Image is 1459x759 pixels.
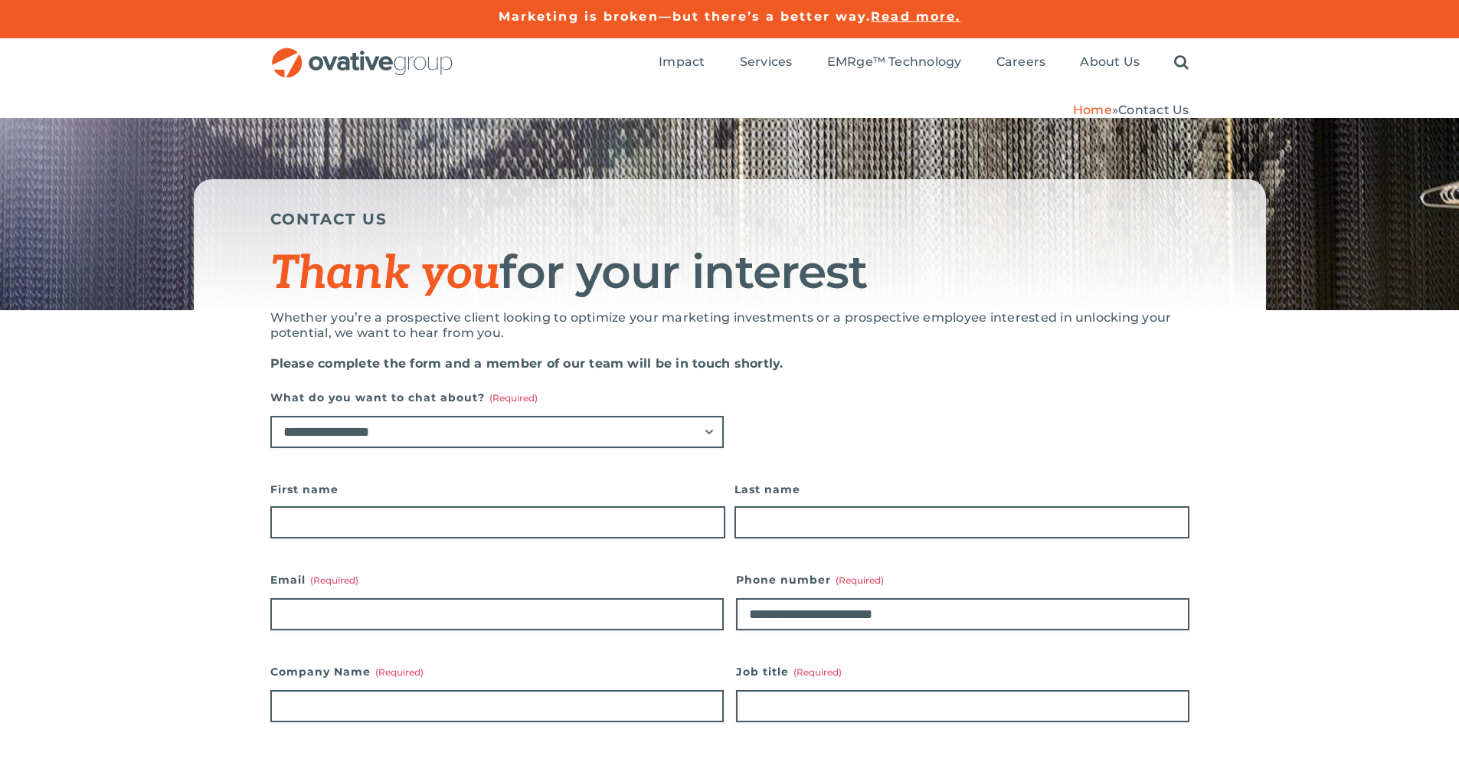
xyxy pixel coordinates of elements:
h5: CONTACT US [270,210,1189,228]
span: About Us [1080,54,1140,70]
a: Impact [659,54,705,71]
p: Whether you’re a prospective client looking to optimize your marketing investments or a prospecti... [270,310,1189,341]
span: (Required) [310,574,358,586]
a: Careers [996,54,1046,71]
h1: for your interest [270,247,1189,299]
label: Phone number [736,569,1189,591]
label: Last name [734,479,1189,500]
label: First name [270,479,725,500]
span: » [1073,103,1189,117]
span: Contact Us [1118,103,1189,117]
span: EMRge™ Technology [827,54,962,70]
span: (Required) [836,574,884,586]
a: About Us [1080,54,1140,71]
nav: Menu [659,38,1189,87]
span: Careers [996,54,1046,70]
span: Impact [659,54,705,70]
label: Company Name [270,661,724,682]
span: Services [740,54,793,70]
a: OG_Full_horizontal_RGB [270,46,454,61]
a: Read more. [871,9,960,24]
a: Home [1073,103,1112,117]
label: What do you want to chat about? [270,387,724,408]
a: Services [740,54,793,71]
a: EMRge™ Technology [827,54,962,71]
a: Search [1174,54,1189,71]
span: (Required) [793,666,842,678]
label: Job title [736,661,1189,682]
span: (Required) [375,666,424,678]
label: Email [270,569,724,591]
span: (Required) [489,392,538,404]
strong: Please complete the form and a member of our team will be in touch shortly. [270,356,783,371]
a: Marketing is broken—but there’s a better way. [499,9,872,24]
span: Thank you [270,247,500,302]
